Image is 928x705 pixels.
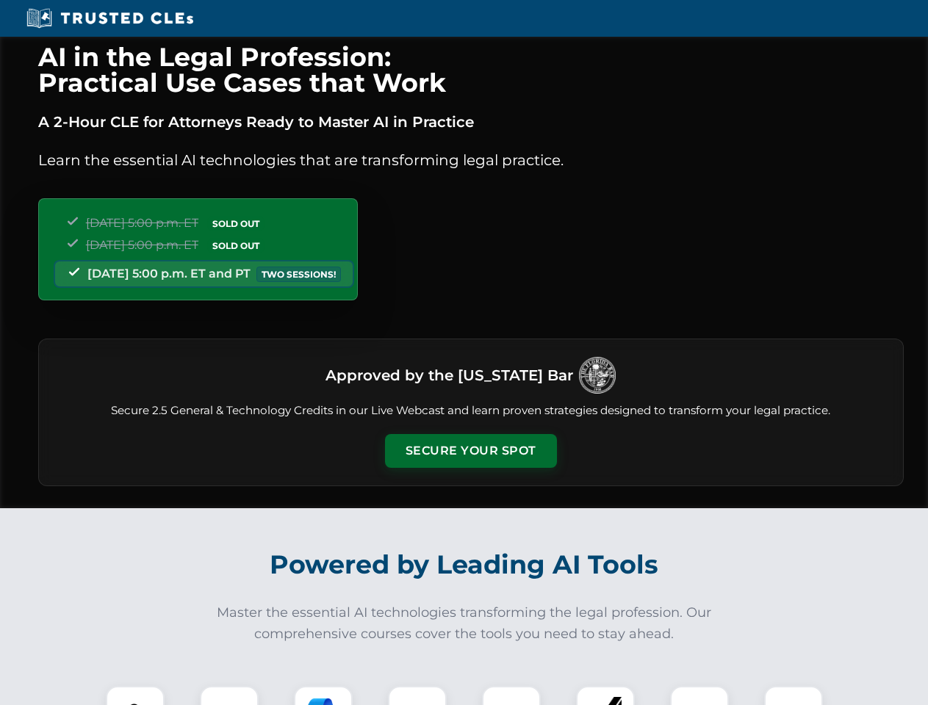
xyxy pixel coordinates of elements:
img: Trusted CLEs [22,7,198,29]
span: SOLD OUT [207,216,265,231]
img: Logo [579,357,616,394]
p: A 2-Hour CLE for Attorneys Ready to Master AI in Practice [38,110,904,134]
span: [DATE] 5:00 p.m. ET [86,238,198,252]
h3: Approved by the [US_STATE] Bar [325,362,573,388]
h1: AI in the Legal Profession: Practical Use Cases that Work [38,44,904,95]
p: Learn the essential AI technologies that are transforming legal practice. [38,148,904,172]
span: SOLD OUT [207,238,265,253]
span: [DATE] 5:00 p.m. ET [86,216,198,230]
h2: Powered by Leading AI Tools [57,539,871,590]
p: Secure 2.5 General & Technology Credits in our Live Webcast and learn proven strategies designed ... [57,402,885,419]
button: Secure Your Spot [385,434,557,468]
p: Master the essential AI technologies transforming the legal profession. Our comprehensive courses... [207,602,722,645]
